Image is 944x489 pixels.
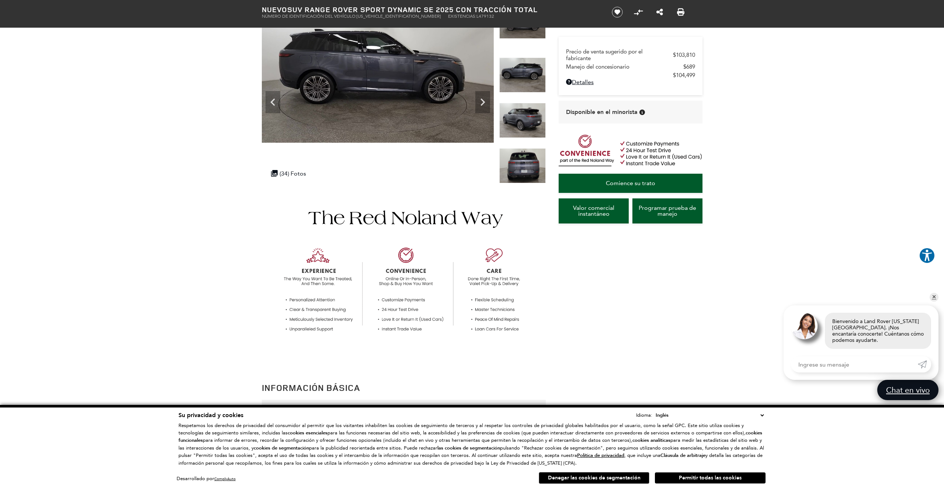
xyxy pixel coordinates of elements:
font: Idioma: [636,412,652,418]
font: $104,499 [673,72,695,79]
button: Comparar vehículos [633,7,644,18]
font: Detalles [572,79,594,86]
div: Anterior [265,91,280,113]
font: para las funciones necesarias del sitio web, la accesibilidad y las preferencias de cookies (que ... [327,430,746,436]
font: Su privacidad y cookies [178,411,243,419]
font: Precio de venta sugerido por el fabricante [566,48,643,62]
font: Disponible en el minorista [566,108,638,116]
img: Foto de perfil del agente [791,313,818,339]
font: $689 [683,63,695,70]
font: las cookies de segmentación [437,445,500,451]
font: $103,810 [673,52,695,58]
img: Nuevo LAND ROVER Dynamic SE 2025 Azul Varesine imagen 9 [262,12,494,143]
button: Permitir todas las cookies [655,472,766,483]
img: Nuevo LAND ROVER Dynamic SE 2025 Azul Varesine imagen 12 [499,148,546,183]
font: Chat en vivo [886,385,930,395]
a: Valor comercial instantáneo [559,198,629,223]
select: Seleccionar idioma [654,411,766,419]
a: ComplyAuto [214,476,236,481]
font: para medir las estadísticas del sitio web y las interacciones de los usuarios, y [178,437,762,451]
font: Política de privacidad [577,452,624,459]
font: Respetamos los derechos de privacidad del consumidor al permitir que los visitantes inhabiliten l... [178,423,744,436]
input: Ingrese su mensaje [791,356,918,372]
font: Permitir todas las cookies [679,474,742,481]
a: Programar prueba de manejo [632,198,702,223]
font: (34) Fotos [280,170,306,177]
a: Entregar [918,356,931,372]
iframe: Reproductor de vídeo de YouTube [559,227,702,343]
font: y detalla las categorías de información personal que recopilamos, los fines para los cuales se ut... [178,452,763,466]
a: $104,499 [566,72,695,79]
span: Chat en vivo [882,385,933,395]
div: El vehículo está disponible y listo para entrega inmediata. Debido a la demanda, la disponibilida... [639,110,645,115]
font: cookies analíticas [632,437,670,444]
a: Manejo del concesionario $689 [566,63,695,70]
font: Programar prueba de manejo [639,204,696,217]
font: SUV Range Rover Sport Dynamic SE 2025 con tracción total [287,4,538,14]
font: Manejo del concesionario [566,63,629,70]
a: Detalles [566,79,695,86]
font: Comience su trato [606,180,655,187]
font: Existencias: [448,14,476,19]
font: Cláusula de arbitraje [660,452,705,459]
button: Guardar vehículo [609,6,625,18]
a: Chat en vivo [877,380,938,400]
div: Próximo [475,91,490,113]
font: [US_VEHICLE_IDENTIFICATION_NUMBER] [357,14,441,19]
font: Bienvenido a Land Rover [US_STATE][GEOGRAPHIC_DATA]. ¡Nos encantaría conocerte! Cuéntanos cómo po... [832,318,924,343]
font: Número de identificación del vehículo: [262,14,357,19]
img: Nuevo LAND ROVER Dynamic SE 2025 en color Azul Varesine, imagen 11 [499,103,546,138]
font: cookies de segmentación [254,445,309,451]
font: cookies esenciales [288,430,327,436]
font: Desarrollado por [177,476,214,481]
img: Nuevo LAND ROVER Dynamic SE 2025 Azul Varesine imagen 10 [499,58,546,93]
button: Denegar las cookies de segmentación [539,472,649,484]
font: , que incluye una [624,452,660,458]
font: L479132 [476,14,494,19]
a: Comience su trato [559,174,702,193]
a: Precio de venta sugerido por el fabricante $103,810 [566,48,695,62]
font: para informar de errores, recordar la configuración y ofrecer funciones opcionales (incluido el c... [203,437,632,443]
a: Imprima este nuevo SUV Range Rover Sport Dynamic SE con tracción total 2025 [677,8,684,17]
font: Denegar las cookies de segmentación [548,474,641,481]
button: Explora tus opciones de accesibilidad [919,247,935,264]
font: para la publicidad reorientada entre sitios. Puede rechazar [309,445,437,451]
aside: Opciones de accesibilidad [919,247,935,265]
font: Valor comercial instantáneo [573,204,614,217]
a: Comparte este nuevo Range Rover Sport Dynamic SE 2025 con tracción total SUV [656,8,663,17]
font: Información básica [262,382,360,393]
font: Nuevo [262,4,287,14]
